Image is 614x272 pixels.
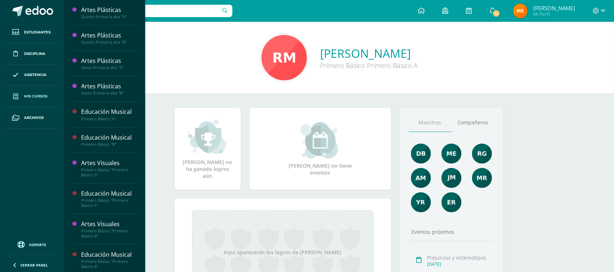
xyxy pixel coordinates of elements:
[81,133,136,147] a: Educación MusicalPrimero Básico "B"
[442,144,462,164] img: 65453557fab290cae8854fbf14c7a1d7.png
[24,29,51,35] span: Estudiantes
[81,220,136,239] a: Artes VisualesPrimero Básico "Primero Básico B"
[300,122,340,159] img: event_small.png
[81,108,136,121] a: Educación MusicalPrimero Básico "A"
[533,11,575,17] span: Mi Perfil
[81,65,136,70] div: Sexto Primaria alta "A"
[24,72,47,78] span: Asistencia
[81,108,136,116] div: Educación Musical
[24,93,47,99] span: Mis cursos
[81,259,136,269] div: Primero Básico "Primero Básico B"
[81,82,136,96] a: Artes PlásticasSexto Primaria alta "B"
[188,119,227,155] img: achievement_small.png
[81,167,136,177] div: Primero Básico "Primero Básico A"
[81,159,136,177] a: Artes VisualesPrimero Básico "Primero Básico A"
[81,133,136,142] div: Educación Musical
[409,228,495,235] div: Eventos próximos
[81,6,136,14] div: Artes Plásticas
[442,168,462,188] img: d63573055912b670afbd603c8ed2a4ef.png
[472,168,492,188] img: de7dd2f323d4d3ceecd6bfa9930379e0.png
[20,263,48,268] span: Cerrar panel
[81,251,136,269] a: Educación MusicalPrimero Básico "Primero Básico B"
[81,57,136,65] div: Artes Plásticas
[81,220,136,228] div: Artes Visuales
[320,61,418,70] div: Primero Básico Primero Básico A
[29,242,47,247] span: Soporte
[472,144,492,164] img: c8ce501b50aba4663d5e9c1ec6345694.png
[81,6,136,19] a: Artes PlásticasQuinto Primaria alta "A"
[81,91,136,96] div: Sexto Primaria alta "B"
[411,144,431,164] img: 92e8b7530cfa383477e969a429d96048.png
[69,5,232,17] input: Busca un usuario...
[81,142,136,147] div: Primero Básico "B"
[9,239,55,249] a: Soporte
[6,65,58,86] a: Asistencia
[81,251,136,259] div: Educación Musical
[81,31,136,45] a: Artes PlásticasQuinto Primaria alta "B"
[81,228,136,239] div: Primero Básico "Primero Básico B"
[6,22,58,43] a: Estudiantes
[427,261,493,267] div: [DATE]
[533,4,575,12] span: [PERSON_NAME]
[6,43,58,65] a: Disciplina
[81,82,136,91] div: Artes Plásticas
[284,122,356,176] div: [PERSON_NAME] no tiene eventos
[81,198,136,208] div: Primero Básico "Primero Básico A"
[6,86,58,107] a: Mis cursos
[24,51,45,57] span: Disciplina
[427,254,493,261] div: Prejuicios y estereotipos
[442,192,462,212] img: 6ee8f939e44d4507d8a11da0a8fde545.png
[6,107,58,129] a: Archivos
[411,168,431,188] img: b7c5ef9c2366ee6e8e33a2b1ce8f818e.png
[81,159,136,167] div: Artes Visuales
[81,189,136,208] a: Educación MusicalPrimero Básico "Primero Básico A"
[24,115,44,121] span: Archivos
[81,116,136,121] div: Primero Básico "A"
[81,14,136,19] div: Quinto Primaria alta "A"
[182,119,234,179] div: [PERSON_NAME] no ha ganado logros aún
[262,35,307,80] img: 427f35cd3cb1f2d9cf39e7a7c0ecb274.png
[320,45,418,61] a: [PERSON_NAME]
[409,113,452,132] a: Maestros
[493,9,501,17] span: 13
[81,57,136,70] a: Artes PlásticasSexto Primaria alta "A"
[81,31,136,40] div: Artes Plásticas
[513,4,528,18] img: 700be974b67557735c3dfbb131833c31.png
[452,113,495,132] a: Compañeros
[411,192,431,212] img: a8d6c63c82814f34eb5d371db32433ce.png
[81,40,136,45] div: Quinto Primaria alta "B"
[81,189,136,198] div: Educación Musical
